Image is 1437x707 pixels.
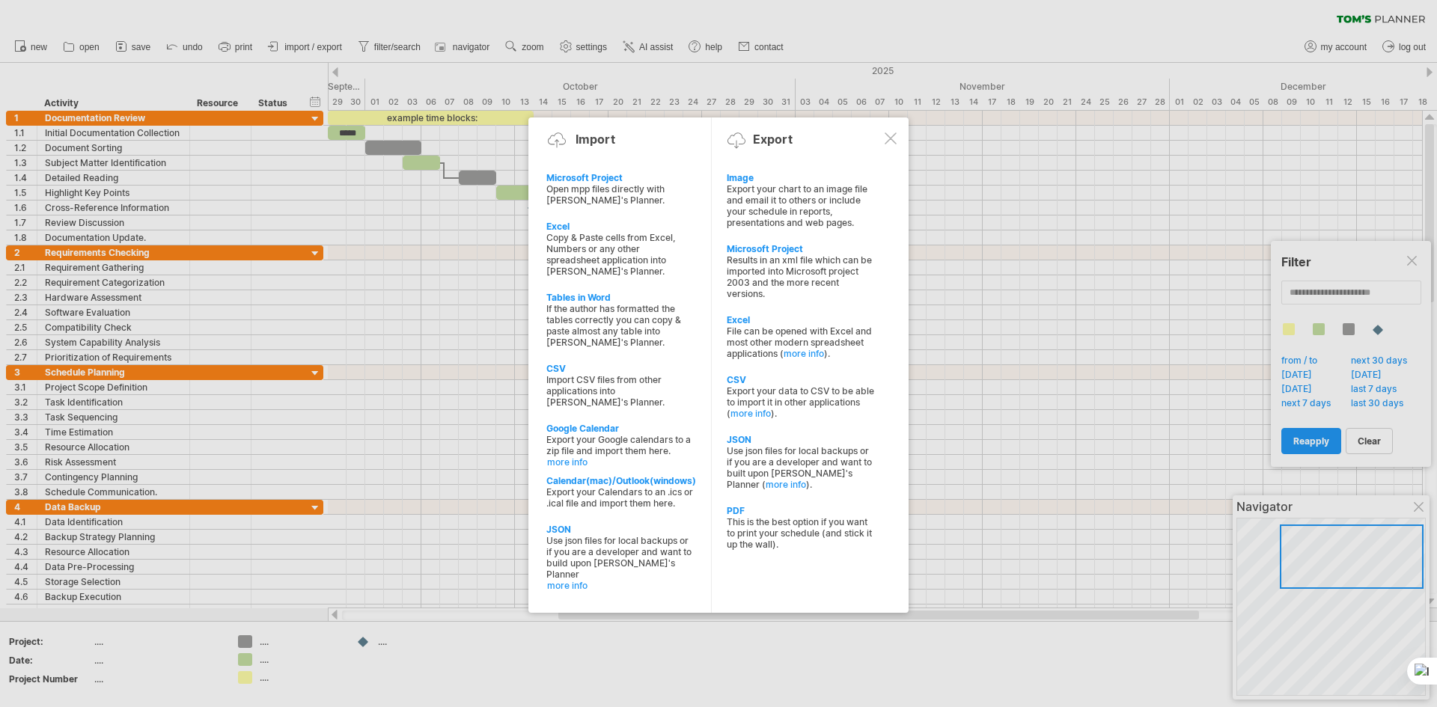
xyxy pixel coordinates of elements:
div: This is the best option if you want to print your schedule (and stick it up the wall). [727,516,875,550]
div: Export your chart to an image file and email it to others or include your schedule in reports, pr... [727,183,875,228]
div: Microsoft Project [727,243,875,254]
div: Use json files for local backups or if you are a developer and want to built upon [PERSON_NAME]'s... [727,445,875,490]
div: File can be opened with Excel and most other modern spreadsheet applications ( ). [727,325,875,359]
div: Excel [546,221,695,232]
div: Copy & Paste cells from Excel, Numbers or any other spreadsheet application into [PERSON_NAME]'s ... [546,232,695,277]
div: CSV [727,374,875,385]
div: Results in an xml file which can be imported into Microsoft project 2003 and the more recent vers... [727,254,875,299]
a: more info [547,456,695,468]
a: more info [547,580,695,591]
div: Excel [727,314,875,325]
div: PDF [727,505,875,516]
div: Image [727,172,875,183]
a: more info [766,479,806,490]
div: Import [576,132,615,147]
a: more info [784,348,824,359]
div: If the author has formatted the tables correctly you can copy & paste almost any table into [PERS... [546,303,695,348]
div: Tables in Word [546,292,695,303]
div: Export your data to CSV to be able to import it in other applications ( ). [727,385,875,419]
div: Export [753,132,793,147]
div: JSON [727,434,875,445]
a: more info [730,408,771,419]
